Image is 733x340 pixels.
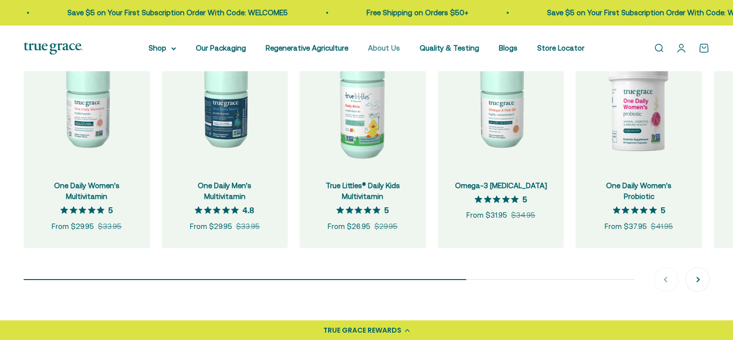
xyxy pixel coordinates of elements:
img: We select ingredients that play a concrete role in true health, and we include them at effective ... [24,42,150,169]
a: True Littles® Daily Kids Multivitamin [326,181,400,201]
span: 4.8 out of 5 stars rating in total 6 reviews. [195,203,243,217]
img: True Littles® Daily Kids Multivitamin [300,42,426,169]
sale-price: From $26.95 [328,221,370,232]
compare-at-price: $29.95 [374,221,397,232]
p: 5 [661,205,665,215]
a: Free Shipping on Orders $50+ [363,8,464,17]
div: TRUE GRACE REWARDS [323,325,401,336]
span: 5 out of 5 stars rating in total 6 reviews. [336,203,384,217]
span: 5 out of 5 stars rating in total 12 reviews. [613,203,661,217]
a: One Daily Men's Multivitamin [198,181,251,201]
p: 5 [522,194,527,204]
sale-price: From $37.95 [605,221,647,232]
compare-at-price: $41.95 [651,221,673,232]
a: Blogs [499,44,518,52]
p: 4.8 [243,205,254,215]
a: About Us [368,44,400,52]
sale-price: From $31.95 [466,209,507,221]
sale-price: From $29.95 [190,221,232,232]
img: Omega-3 Fish Oil for Brain, Heart, and Immune Health* Sustainably sourced, wild-caught Alaskan fi... [438,42,564,169]
a: Store Locator [537,44,584,52]
a: Omega-3 [MEDICAL_DATA] [455,181,547,190]
span: 5 out of 5 stars rating in total 16 reviews. [475,192,522,206]
span: 5 out of 5 stars rating in total 12 reviews. [61,203,108,217]
compare-at-price: $33.95 [236,221,260,232]
p: 5 [108,205,113,215]
p: Save $5 on Your First Subscription Order With Code: WELCOME5 [63,7,284,19]
sale-price: From $29.95 [52,221,94,232]
p: 5 [384,205,389,215]
compare-at-price: $34.95 [511,209,535,221]
a: Quality & Testing [420,44,479,52]
a: Our Packaging [196,44,246,52]
img: Daily Probiotic for Women's Vaginal, Digestive, and Immune Support* - 90 Billion CFU at time of m... [576,42,702,169]
a: One Daily Women's Multivitamin [54,181,120,201]
a: Regenerative Agriculture [266,44,348,52]
img: One Daily Men's Multivitamin [162,42,288,169]
summary: Shop [149,42,176,54]
compare-at-price: $33.95 [98,221,122,232]
a: One Daily Women's Probiotic [606,181,672,201]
